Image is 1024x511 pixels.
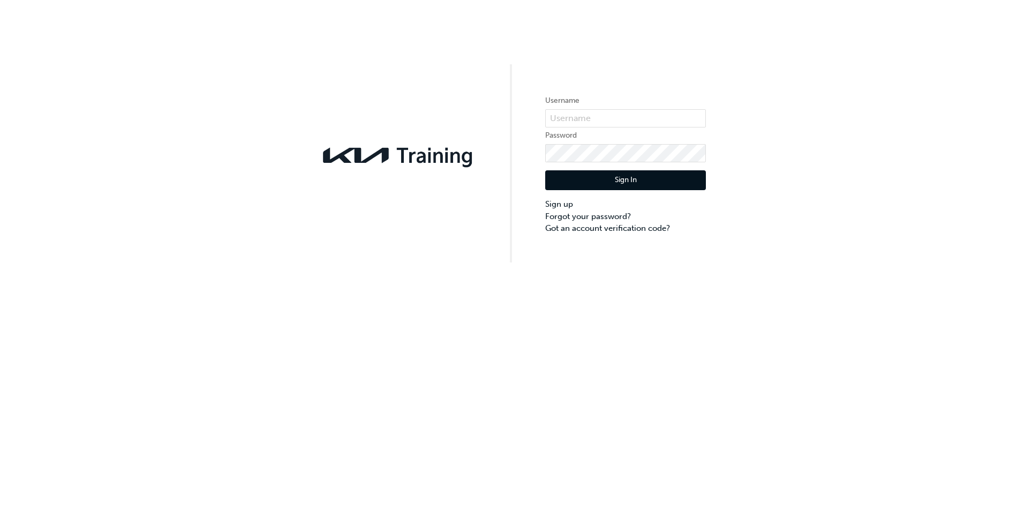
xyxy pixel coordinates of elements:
a: Got an account verification code? [545,222,706,235]
a: Sign up [545,198,706,211]
input: Username [545,109,706,127]
a: Forgot your password? [545,211,706,223]
img: kia-training [318,141,479,170]
button: Sign In [545,170,706,191]
label: Password [545,129,706,142]
label: Username [545,94,706,107]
